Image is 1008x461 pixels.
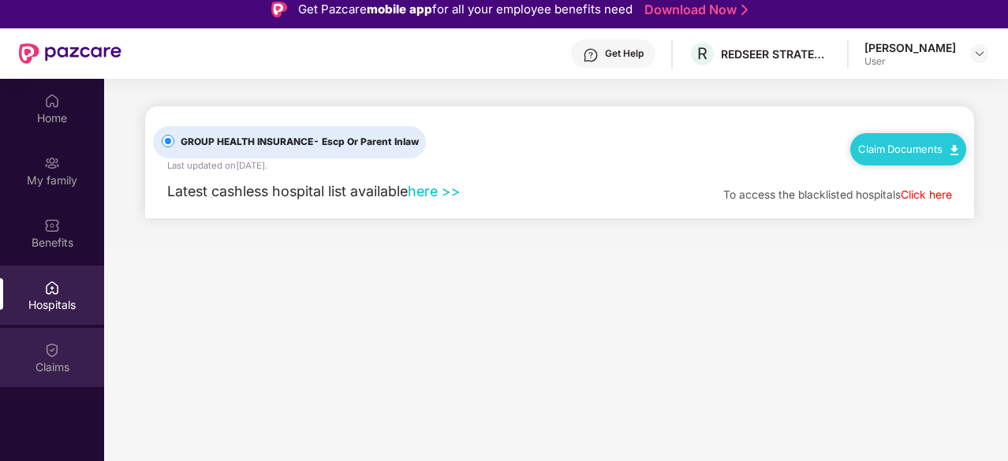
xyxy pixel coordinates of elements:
div: [PERSON_NAME] [864,40,956,55]
img: Logo [271,2,287,17]
a: here >> [408,183,461,199]
div: User [864,55,956,68]
span: To access the blacklisted hospitals [723,188,901,201]
img: svg+xml;base64,PHN2ZyBpZD0iQ2xhaW0iIHhtbG5zPSJodHRwOi8vd3d3LnczLm9yZy8yMDAwL3N2ZyIgd2lkdGg9IjIwIi... [44,342,60,358]
div: Get Help [605,47,644,60]
span: GROUP HEALTH INSURANCE [174,135,425,150]
div: Last updated on [DATE] . [167,158,267,173]
img: svg+xml;base64,PHN2ZyB4bWxucz0iaHR0cDovL3d3dy53My5vcmcvMjAwMC9zdmciIHdpZHRoPSIxMC40IiBoZWlnaHQ9Ij... [950,145,958,155]
img: New Pazcare Logo [19,43,121,64]
a: Click here [901,188,952,201]
img: svg+xml;base64,PHN2ZyBpZD0iQmVuZWZpdHMiIHhtbG5zPSJodHRwOi8vd3d3LnczLm9yZy8yMDAwL3N2ZyIgd2lkdGg9Ij... [44,217,60,233]
img: Stroke [741,2,748,18]
img: svg+xml;base64,PHN2ZyBpZD0iSG9tZSIgeG1sbnM9Imh0dHA6Ly93d3cudzMub3JnLzIwMDAvc3ZnIiB3aWR0aD0iMjAiIG... [44,93,60,109]
span: R [697,44,707,63]
img: svg+xml;base64,PHN2ZyBpZD0iSG9zcGl0YWxzIiB4bWxucz0iaHR0cDovL3d3dy53My5vcmcvMjAwMC9zdmciIHdpZHRoPS... [44,280,60,296]
img: svg+xml;base64,PHN2ZyBpZD0iRHJvcGRvd24tMzJ4MzIiIHhtbG5zPSJodHRwOi8vd3d3LnczLm9yZy8yMDAwL3N2ZyIgd2... [973,47,986,60]
span: Latest cashless hospital list available [167,183,408,199]
img: svg+xml;base64,PHN2ZyB3aWR0aD0iMjAiIGhlaWdodD0iMjAiIHZpZXdCb3g9IjAgMCAyMCAyMCIgZmlsbD0ibm9uZSIgeG... [44,155,60,171]
a: Claim Documents [858,143,958,155]
div: REDSEER STRATEGY CONSULTANTS PRIVATE [721,46,831,61]
span: - Escp Or Parent Inlaw [313,136,419,147]
img: svg+xml;base64,PHN2ZyBpZD0iSGVscC0zMngzMiIgeG1sbnM9Imh0dHA6Ly93d3cudzMub3JnLzIwMDAvc3ZnIiB3aWR0aD... [583,47,599,63]
strong: mobile app [367,2,432,17]
a: Download Now [644,2,743,18]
